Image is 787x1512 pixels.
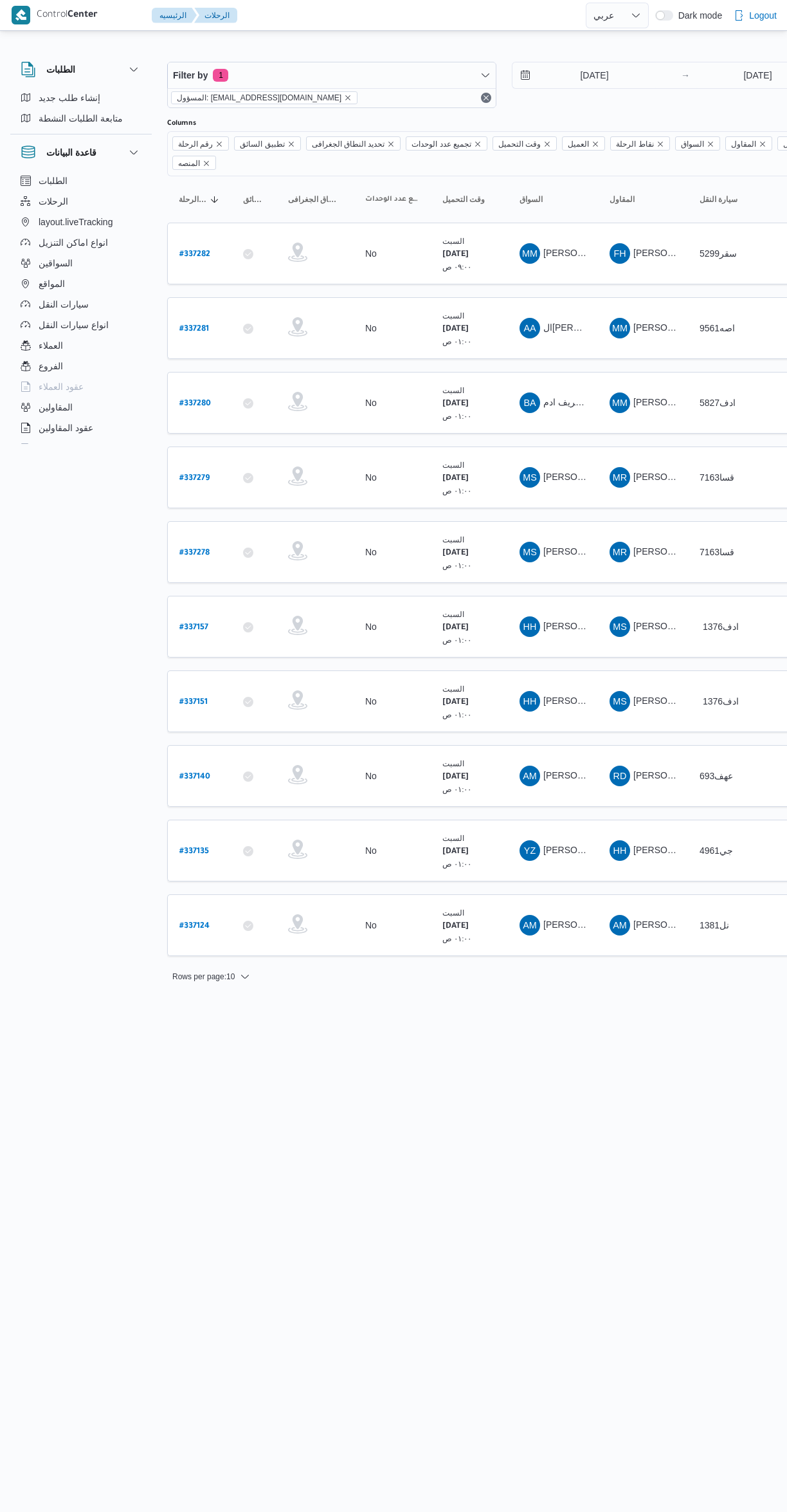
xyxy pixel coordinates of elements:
[306,136,401,151] span: تحديد النطاق الجغرافى
[12,6,30,24] img: X8yXhbKr1z7QwAAAABJRU5ErkJggg==
[700,547,734,557] span: قسا7163
[493,136,557,151] span: وقت التحميل
[523,542,537,562] span: MS
[610,840,630,861] div: Husam Hassan Zain Jmuaah
[179,549,210,558] b: # 337278
[543,140,551,148] button: Remove وقت التحميل from selection in this group
[524,840,536,861] span: YZ
[39,338,63,353] span: العملاء
[633,919,784,930] span: [PERSON_NAME] [PERSON_NAME]
[612,392,628,413] span: MM
[498,137,541,151] span: وقت التحميل
[39,255,73,271] span: السواقين
[633,397,784,407] span: [PERSON_NAME] [PERSON_NAME]
[39,276,65,291] span: المواقع
[10,171,152,449] div: قاعدة البيانات
[15,232,147,253] button: انواع اماكن التنزيل
[610,467,630,488] div: Muhammad Rmdhan Abad Alrahamun Hassan
[15,273,147,294] button: المواقع
[179,469,210,486] a: #337279
[234,136,300,151] span: تطبيق السائق
[675,136,720,151] span: السواق
[633,845,730,855] span: [PERSON_NAME] جمعه
[179,320,209,337] a: #337281
[725,136,772,151] span: المقاول
[613,542,627,562] span: MR
[39,441,92,456] span: اجهزة التليفون
[520,542,540,562] div: Mahmood Sameir Sabra Marshd
[39,420,93,436] span: عقود المقاولين
[179,400,211,409] b: # 337280
[610,136,669,151] span: نقاط الرحلة
[442,710,472,719] small: ٠١:٠٠ ص
[610,915,630,936] div: Ahmad Mjadi Yousf Abadalrahamun
[15,294,147,315] button: سيارات النقل
[562,136,605,151] span: العميل
[700,398,736,408] span: ادف5827
[673,10,722,21] span: Dark mode
[288,194,342,205] span: تحديد النطاق الجغرافى
[442,535,464,544] small: السبت
[365,621,377,632] div: No
[39,379,84,394] span: عقود العملاء
[442,759,464,768] small: السبت
[15,191,147,212] button: الرحلات
[442,549,469,558] b: [DATE]
[610,766,630,786] div: Rajh Dhba Muhni Msaad
[523,318,536,338] span: AA
[15,418,147,438] button: عقود المقاولين
[442,486,472,495] small: ٠١:٠٠ ص
[46,145,96,160] h3: قاعدة البيانات
[442,934,472,943] small: ٠١:٠٠ ص
[520,194,543,205] span: السواق
[179,768,210,785] a: #337140
[728,3,782,28] button: Logout
[543,248,694,258] span: [PERSON_NAME] [PERSON_NAME]
[610,392,630,413] div: Mustfa Mmdoh Mahmood Abadalhada
[543,919,694,930] span: [PERSON_NAME] [PERSON_NAME]
[15,397,147,418] button: المقاولين
[610,318,630,338] div: Mustfa Mmdoh Mahmood Abadalhada
[442,922,469,931] b: [DATE]
[520,691,540,712] div: Hada Hassan Hassan Muhammad Yousf
[613,467,627,488] span: MR
[173,68,208,83] span: Filter by
[365,770,377,782] div: No
[442,908,464,917] small: السبت
[15,315,147,335] button: انواع سيارات النقل
[365,472,377,483] div: No
[543,770,617,780] span: [PERSON_NAME]
[39,317,109,333] span: انواع سيارات النقل
[179,623,208,632] b: # 337157
[437,189,502,210] button: وقت التحميل
[167,969,255,984] button: Rows per page:10
[15,88,147,108] button: إنشاء طلب جديد
[179,922,210,931] b: # 337124
[283,189,347,210] button: تحديد النطاق الجغرافى
[179,194,207,205] span: رقم الرحلة; Sorted in descending order
[523,691,537,712] span: HH
[543,845,722,855] span: [PERSON_NAME] [DATE][PERSON_NAME]
[700,248,737,259] span: سقر5299
[442,773,469,782] b: [DATE]
[610,616,630,637] div: Muhammad Slah Abad Alhada Abad Alhamaid
[406,136,487,151] span: تجميع عدد الوحدات
[610,542,630,562] div: Muhammad Rmdhan Abad Alrahamun Hassan
[442,250,469,259] b: [DATE]
[523,766,537,786] span: AM
[633,770,754,780] span: [PERSON_NAME] مهني مسعد
[442,237,464,245] small: السبت
[365,845,377,856] div: No
[604,189,682,210] button: المقاول
[39,358,63,374] span: الفروع
[613,766,627,786] span: RD
[178,137,213,151] span: رقم الرحلة
[520,318,540,338] div: Alnoar Abado Muhammad Abadallah
[442,194,485,205] span: وقت التحميل
[543,621,694,631] span: [PERSON_NAME] [PERSON_NAME]
[21,62,141,77] button: الطلبات
[39,194,68,209] span: الرحلات
[700,771,733,781] span: عهف693
[168,62,496,88] button: Filter by1 active filters
[387,140,395,148] button: Remove تحديد النطاق الجغرافى from selection in this group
